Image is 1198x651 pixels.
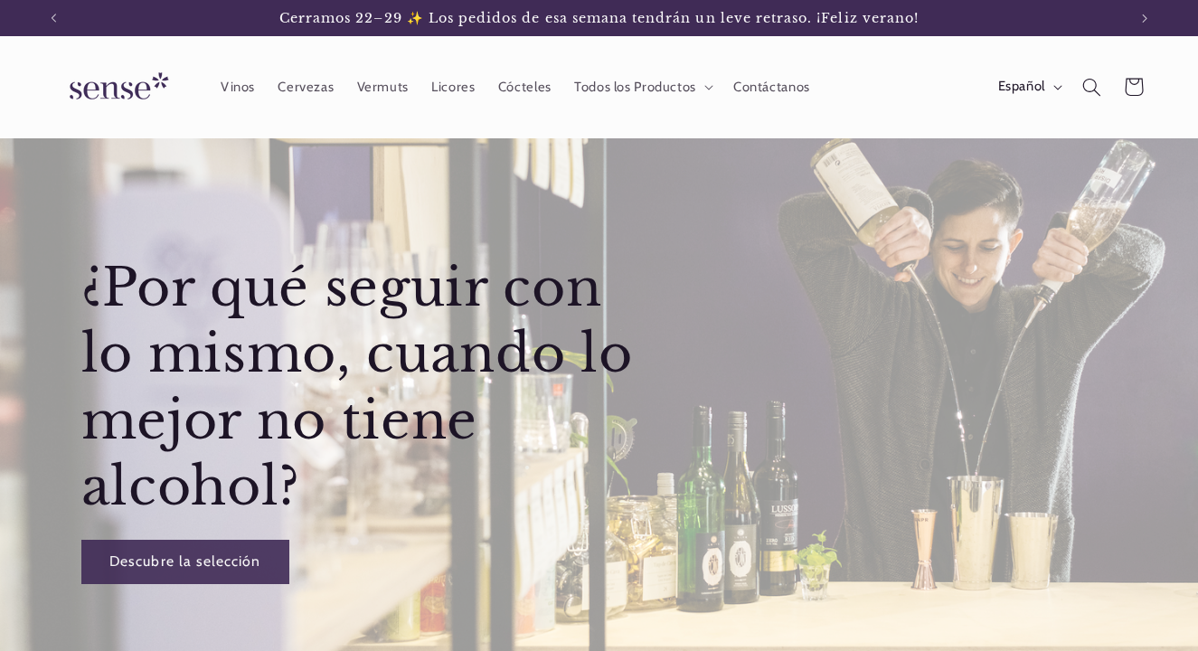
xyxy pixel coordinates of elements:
[278,79,334,96] span: Cervezas
[267,67,345,107] a: Cervezas
[498,79,552,96] span: Cócteles
[733,79,810,96] span: Contáctanos
[986,69,1071,105] button: Español
[221,79,255,96] span: Vinos
[357,79,409,96] span: Vermuts
[345,67,420,107] a: Vermuts
[80,540,288,584] a: Descubre la selección
[574,79,696,96] span: Todos los Productos
[486,67,562,107] a: Cócteles
[1071,66,1112,108] summary: Búsqueda
[279,10,919,26] span: Cerramos 22–29 ✨ Los pedidos de esa semana tendrán un leve retraso. ¡Feliz verano!
[80,255,660,521] h2: ¿Por qué seguir con lo mismo, cuando lo mejor no tiene alcohol?
[562,67,722,107] summary: Todos los Productos
[420,67,487,107] a: Licores
[41,54,191,120] a: Sense
[998,77,1045,97] span: Español
[431,79,475,96] span: Licores
[722,67,821,107] a: Contáctanos
[48,61,184,113] img: Sense
[209,67,266,107] a: Vinos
